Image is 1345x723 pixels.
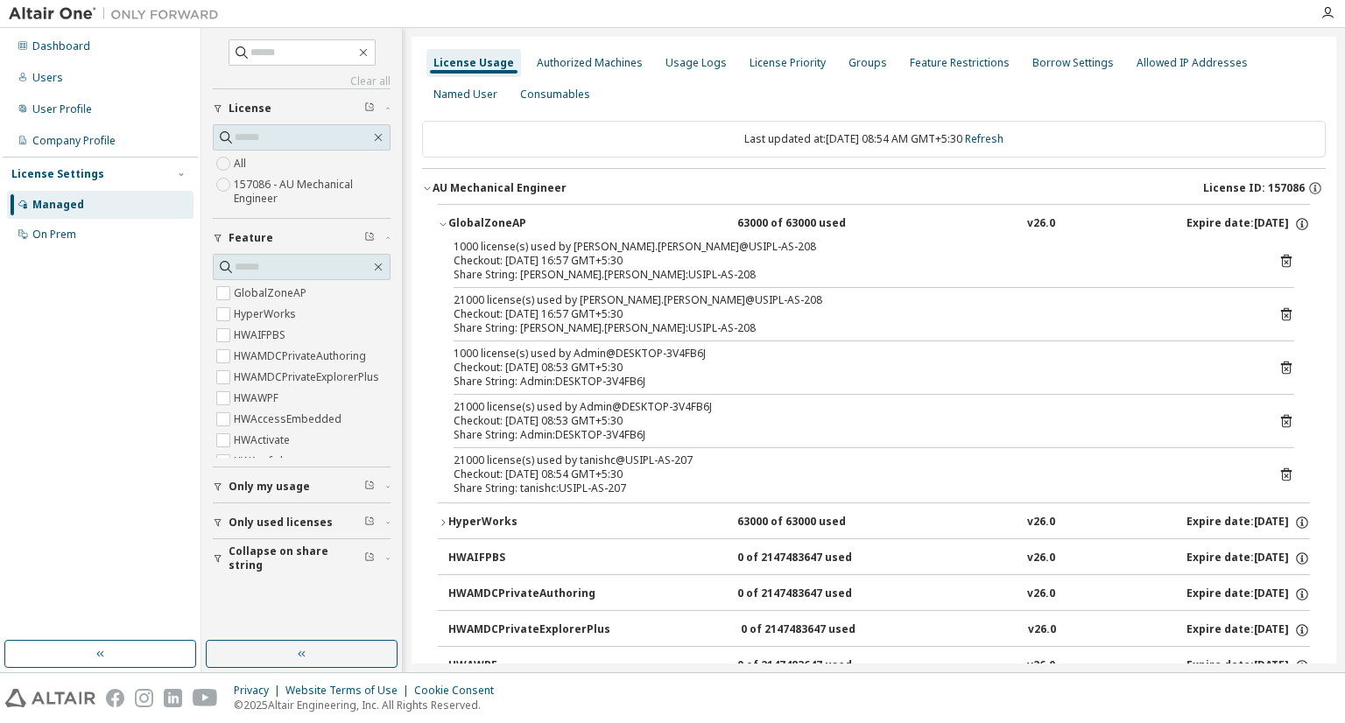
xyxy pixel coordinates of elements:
div: GlobalZoneAP [448,216,606,232]
div: AU Mechanical Engineer [433,181,567,195]
div: 0 of 2147483647 used [737,586,895,602]
div: Share String: [PERSON_NAME].[PERSON_NAME]:USIPL-AS-208 [454,268,1252,282]
img: Altair One [9,5,228,23]
div: Expire date: [DATE] [1187,622,1310,638]
div: Feature Restrictions [910,56,1010,70]
div: Usage Logs [665,56,727,70]
div: 21000 license(s) used by Admin@DESKTOP-3V4FB6J [454,400,1252,414]
div: Allowed IP Addresses [1137,56,1248,70]
div: Expire date: [DATE] [1187,551,1310,566]
span: Clear filter [364,551,375,565]
div: License Settings [11,167,104,181]
button: Collapse on share string [213,539,391,578]
button: Only used licenses [213,503,391,542]
div: v26.0 [1027,551,1055,566]
div: Groups [849,56,887,70]
div: 0 of 2147483647 used [737,658,895,674]
span: Feature [229,231,273,245]
a: Clear all [213,74,391,88]
div: Checkout: [DATE] 16:57 GMT+5:30 [454,307,1252,321]
div: HWAIFPBS [448,551,606,566]
button: AU Mechanical EngineerLicense ID: 157086 [422,169,1326,207]
div: Share String: Admin:DESKTOP-3V4FB6J [454,428,1252,442]
span: Only used licenses [229,516,333,530]
span: Clear filter [364,102,375,116]
div: v26.0 [1028,622,1056,638]
div: Expire date: [DATE] [1187,658,1310,674]
div: Users [32,71,63,85]
button: Feature [213,219,391,257]
button: HWAIFPBS0 of 2147483647 usedv26.0Expire date:[DATE] [448,539,1310,578]
div: License Priority [750,56,826,70]
div: v26.0 [1027,216,1055,232]
div: HWAWPF [448,658,606,674]
div: v26.0 [1027,658,1055,674]
div: v26.0 [1027,586,1055,602]
label: HWAMDCPrivateExplorerPlus [234,367,383,388]
div: Authorized Machines [537,56,643,70]
button: HWAWPF0 of 2147483647 usedv26.0Expire date:[DATE] [448,647,1310,685]
div: Checkout: [DATE] 16:57 GMT+5:30 [454,254,1252,268]
div: v26.0 [1027,515,1055,530]
button: License [213,89,391,128]
div: HWAMDCPrivateExplorerPlus [448,622,610,638]
button: HWAMDCPrivateAuthoring0 of 2147483647 usedv26.0Expire date:[DATE] [448,575,1310,614]
span: Clear filter [364,516,375,530]
div: License Usage [433,56,514,70]
div: Named User [433,88,497,102]
img: linkedin.svg [164,689,182,707]
div: 0 of 2147483647 used [737,551,895,566]
div: Company Profile [32,134,116,148]
div: Borrow Settings [1032,56,1114,70]
img: altair_logo.svg [5,689,95,707]
div: Share String: [PERSON_NAME].[PERSON_NAME]:USIPL-AS-208 [454,321,1252,335]
div: Checkout: [DATE] 08:54 GMT+5:30 [454,467,1252,481]
button: HWAMDCPrivateExplorerPlus0 of 2147483647 usedv26.0Expire date:[DATE] [448,611,1310,649]
button: HyperWorks63000 of 63000 usedv26.0Expire date:[DATE] [438,503,1310,542]
p: © 2025 Altair Engineering, Inc. All Rights Reserved. [234,698,504,712]
div: Expire date: [DATE] [1187,586,1310,602]
img: facebook.svg [106,689,124,707]
label: All [234,153,250,174]
label: HWAWPF [234,388,282,409]
label: GlobalZoneAP [234,283,310,304]
button: GlobalZoneAP63000 of 63000 usedv26.0Expire date:[DATE] [438,205,1310,243]
div: Managed [32,198,84,212]
div: On Prem [32,228,76,242]
div: Share String: Admin:DESKTOP-3V4FB6J [454,375,1252,389]
div: 1000 license(s) used by Admin@DESKTOP-3V4FB6J [454,347,1252,361]
div: Cookie Consent [414,684,504,698]
label: HWActivate [234,430,293,451]
span: Clear filter [364,480,375,494]
div: 1000 license(s) used by [PERSON_NAME].[PERSON_NAME]@USIPL-AS-208 [454,240,1252,254]
div: User Profile [32,102,92,116]
div: Website Terms of Use [285,684,414,698]
label: HWAMDCPrivateAuthoring [234,346,370,367]
a: Refresh [965,131,1003,146]
div: Last updated at: [DATE] 08:54 AM GMT+5:30 [422,121,1326,158]
span: Collapse on share string [229,544,364,572]
span: License ID: 157086 [1203,181,1305,195]
div: Consumables [520,88,590,102]
div: Expire date: [DATE] [1187,515,1310,530]
label: HWAccessEmbedded [234,409,345,430]
div: Checkout: [DATE] 08:53 GMT+5:30 [454,414,1252,428]
div: 21000 license(s) used by [PERSON_NAME].[PERSON_NAME]@USIPL-AS-208 [454,293,1252,307]
div: Share String: tanishc:USIPL-AS-207 [454,481,1252,495]
button: Only my usage [213,467,391,506]
span: Clear filter [364,231,375,245]
label: 157086 - AU Mechanical Engineer [234,174,391,209]
div: Dashboard [32,39,90,53]
img: instagram.svg [135,689,153,707]
div: 0 of 2147483647 used [741,622,898,638]
div: HWAMDCPrivateAuthoring [448,586,606,602]
div: HyperWorks [448,515,606,530]
label: HWAIFPBS [234,325,289,346]
div: Expire date: [DATE] [1187,216,1310,232]
div: 63000 of 63000 used [737,216,895,232]
div: Privacy [234,684,285,698]
div: 21000 license(s) used by tanishc@USIPL-AS-207 [454,453,1252,467]
span: License [229,102,271,116]
label: HWAcufwh [234,451,290,472]
label: HyperWorks [234,304,299,325]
